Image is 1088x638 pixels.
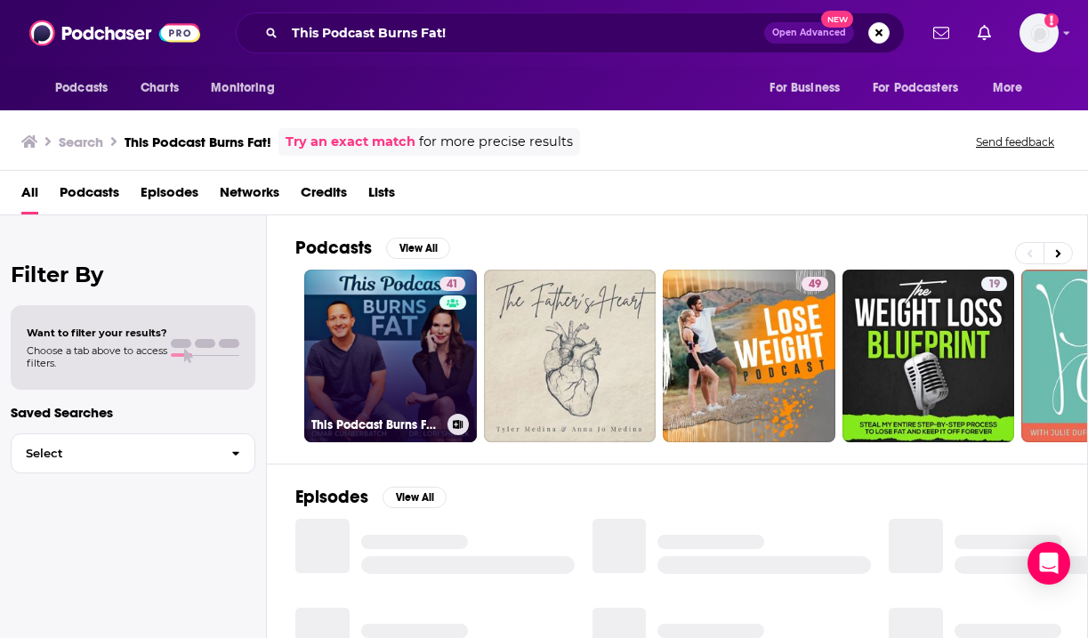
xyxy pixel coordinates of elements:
a: 19 [842,270,1015,442]
a: 49 [802,277,828,291]
button: View All [383,487,447,508]
a: Podcasts [60,178,119,214]
h2: Filter By [11,262,255,287]
button: open menu [198,71,297,105]
svg: Add a profile image [1044,13,1059,28]
div: Search podcasts, credits, & more... [236,12,905,53]
a: Try an exact match [286,132,415,152]
a: Episodes [141,178,198,214]
h3: This Podcast Burns Fat! [125,133,271,150]
span: Want to filter your results? [27,327,167,339]
button: Open AdvancedNew [764,22,854,44]
a: 19 [981,277,1007,291]
img: Podchaser - Follow, Share and Rate Podcasts [29,16,200,50]
a: EpisodesView All [295,486,447,508]
span: for more precise results [419,132,573,152]
button: open menu [980,71,1045,105]
span: Select [12,448,217,459]
button: View All [386,238,450,259]
span: 19 [988,276,1000,294]
span: Logged in as Ashley_Beenen [1019,13,1059,52]
button: Send feedback [971,134,1060,149]
div: Open Intercom Messenger [1028,542,1070,585]
a: Networks [220,178,279,214]
span: 49 [809,276,821,294]
h3: This Podcast Burns Fat! [311,417,440,432]
img: User Profile [1019,13,1059,52]
a: 41 [439,277,465,291]
button: open menu [43,71,131,105]
span: Monitoring [211,76,274,101]
span: For Business [770,76,840,101]
a: Show notifications dropdown [926,18,956,48]
a: Credits [301,178,347,214]
h3: Search [59,133,103,150]
span: Open Advanced [772,28,846,37]
button: open menu [861,71,984,105]
p: Saved Searches [11,404,255,421]
a: Charts [129,71,189,105]
a: Lists [368,178,395,214]
a: 49 [663,270,835,442]
h2: Episodes [295,486,368,508]
span: More [993,76,1023,101]
a: PodcastsView All [295,237,450,259]
a: All [21,178,38,214]
span: Choose a tab above to access filters. [27,344,167,369]
span: For Podcasters [873,76,958,101]
h2: Podcasts [295,237,372,259]
span: New [821,11,853,28]
span: Podcasts [55,76,108,101]
button: Select [11,433,255,473]
input: Search podcasts, credits, & more... [285,19,764,47]
a: 41This Podcast Burns Fat! [304,270,477,442]
button: open menu [757,71,862,105]
button: Show profile menu [1019,13,1059,52]
a: Show notifications dropdown [971,18,998,48]
span: 41 [447,276,458,294]
span: Charts [141,76,179,101]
